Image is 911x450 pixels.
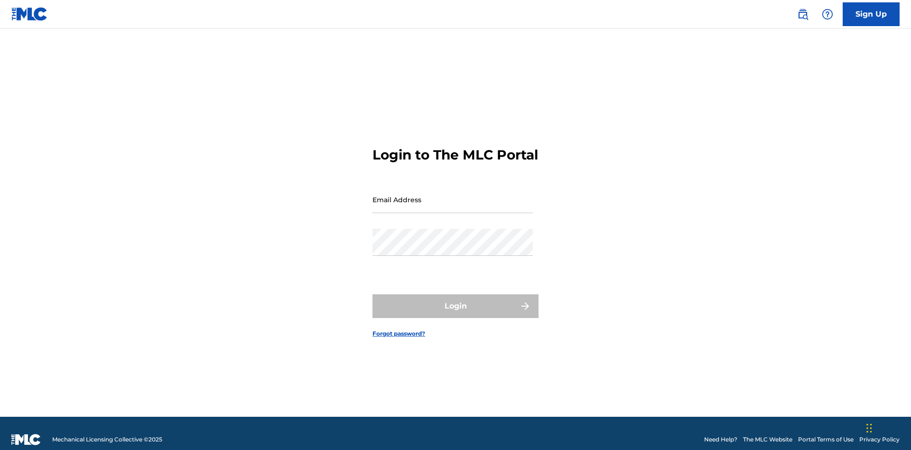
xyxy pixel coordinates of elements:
div: Drag [866,414,872,442]
a: Public Search [793,5,812,24]
a: Privacy Policy [859,435,900,444]
img: logo [11,434,41,445]
a: Need Help? [704,435,737,444]
a: The MLC Website [743,435,792,444]
div: Help [818,5,837,24]
a: Sign Up [843,2,900,26]
img: help [822,9,833,20]
iframe: Chat Widget [864,404,911,450]
span: Mechanical Licensing Collective © 2025 [52,435,162,444]
img: MLC Logo [11,7,48,21]
a: Portal Terms of Use [798,435,854,444]
a: Forgot password? [372,329,425,338]
h3: Login to The MLC Portal [372,147,538,163]
img: search [797,9,809,20]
